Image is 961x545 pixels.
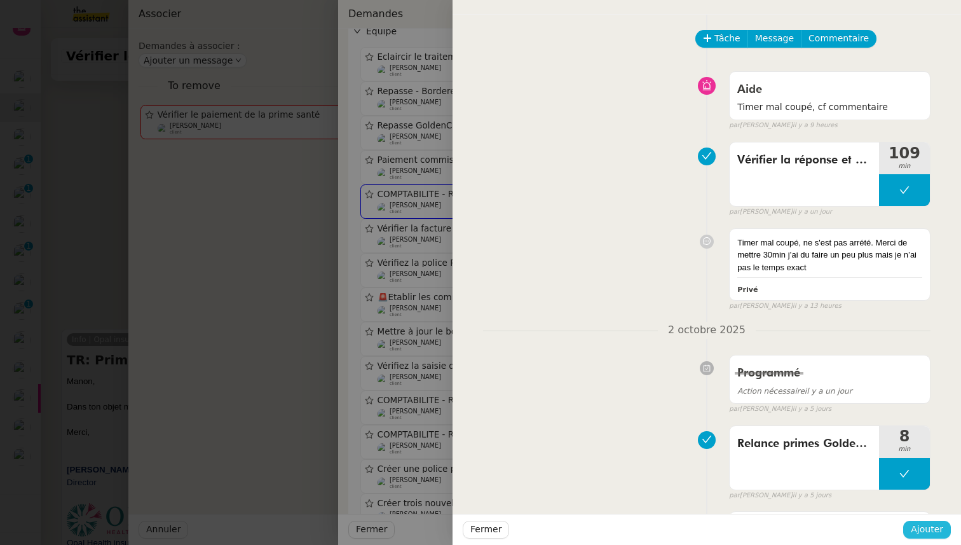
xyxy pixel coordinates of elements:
small: [PERSON_NAME] [729,301,842,312]
span: il y a 13 heures [793,301,842,312]
span: Relance primes GoldenCare [737,434,871,453]
span: min [879,444,930,455]
span: Ajouter [911,522,943,537]
small: [PERSON_NAME] [729,120,837,131]
span: Commentaire [808,31,869,46]
span: Tâche [714,31,740,46]
span: Action nécessaire [737,387,805,396]
small: [PERSON_NAME] [729,207,832,217]
span: Aide [737,84,762,95]
span: par [729,120,740,131]
span: 109 [879,146,930,161]
span: par [729,404,740,415]
b: Privé [737,286,758,294]
span: il y a 5 jours [793,404,831,415]
span: Timer mal coupé, cf commentaire [737,100,922,114]
small: [PERSON_NAME] [729,404,831,415]
div: Timer mal coupé, ne s'est pas arrété. Merci de mettre 30min j’ai du faire un peu plus mais je n’a... [737,237,922,274]
button: Ajouter [903,521,951,539]
span: Programmé [737,368,800,379]
button: Fermer [463,521,509,539]
span: 2 octobre 2025 [658,322,756,339]
span: il y a un jour [793,207,832,217]
span: Fermer [470,522,501,537]
span: min [879,161,930,172]
span: Vérifier la réponse et relances des impayés [737,151,871,170]
button: Tâche [695,30,748,48]
span: Message [755,31,794,46]
span: il y a un jour [737,387,852,396]
span: 8 [879,429,930,444]
span: par [729,301,740,312]
button: Message [747,30,801,48]
span: il y a 5 jours [793,490,831,501]
small: [PERSON_NAME] [729,490,831,501]
span: il y a 9 heures [793,120,838,131]
button: Commentaire [801,30,876,48]
span: par [729,490,740,501]
span: par [729,207,740,217]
